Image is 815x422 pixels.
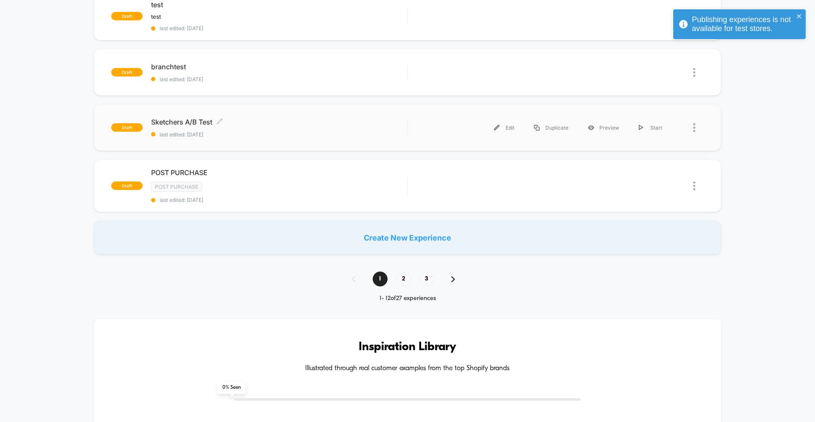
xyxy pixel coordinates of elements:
span: draft [111,68,143,76]
span: test [151,13,161,20]
span: 1 [373,272,388,286]
span: last edited: [DATE] [151,131,407,138]
img: pagination forward [451,276,455,282]
span: last edited: [DATE] [151,197,407,203]
span: last edited: [DATE] [151,76,407,82]
div: Duplicate [524,118,578,137]
img: close [693,68,695,77]
span: test [151,0,407,9]
span: Post Purchase [151,182,202,192]
div: Preview [578,118,629,137]
div: 1 - 12 of 27 experiences [343,295,472,302]
span: Sketchers A/B Test [151,118,407,126]
img: close [693,123,695,132]
h4: Illustrated through real customer examples from the top Shopify brands [119,365,696,373]
span: 0 % Seen [217,381,246,394]
span: 2 [396,272,411,286]
span: branchtest [151,62,407,71]
span: draft [111,12,143,20]
img: menu [639,125,643,130]
img: close [693,181,695,190]
img: menu [494,125,500,130]
span: draft [111,123,143,132]
div: Publishing experiences is not available for test stores. [692,15,794,33]
img: menu [534,125,540,130]
div: Start [629,118,672,137]
div: Edit [484,118,524,137]
h3: Inspiration Library [119,340,696,354]
span: draft [111,181,143,190]
div: Create New Experience [94,221,721,255]
span: last edited: [DATE] [151,25,407,31]
span: 3 [419,272,434,286]
button: close [796,13,802,21]
span: POST PURCHASE [151,168,407,177]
